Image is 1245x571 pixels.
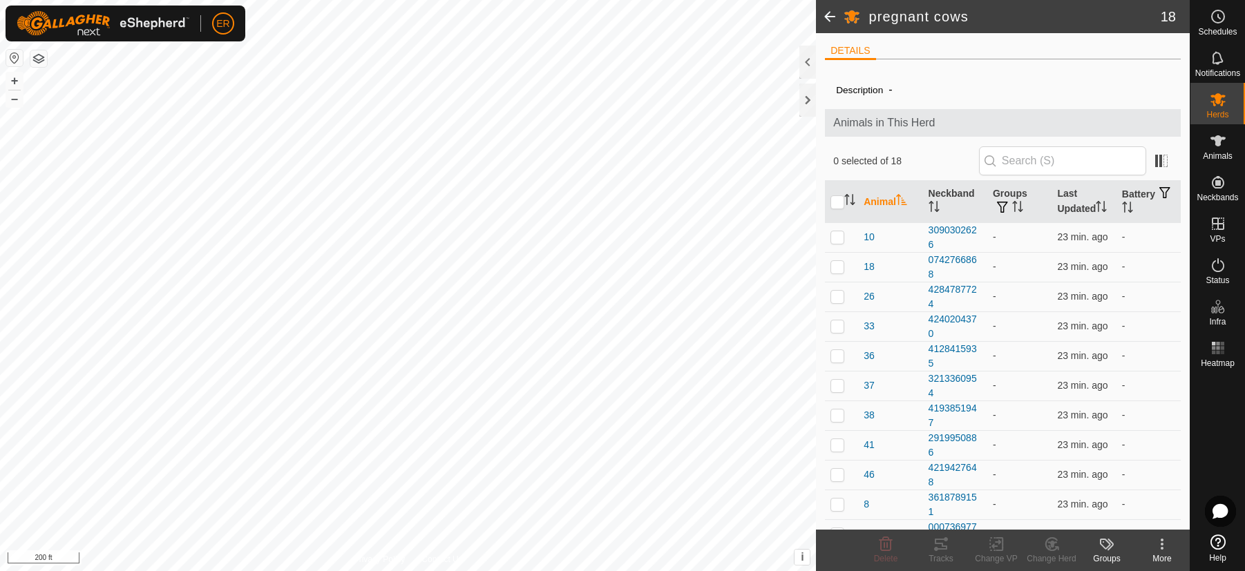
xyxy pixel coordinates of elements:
td: - [987,311,1052,341]
td: - [1116,430,1181,460]
p-sorticon: Activate to sort [896,196,907,207]
span: Aug 16, 2025, 7:50 PM [1057,291,1108,302]
span: Aug 16, 2025, 7:50 PM [1057,261,1108,272]
div: 3213360954 [929,371,982,400]
a: Help [1190,529,1245,568]
span: Infra [1209,318,1226,326]
td: - [987,341,1052,371]
div: 4284787724 [929,282,982,311]
span: ER [216,17,229,31]
span: Aug 16, 2025, 7:50 PM [1057,499,1108,510]
span: Aug 16, 2025, 7:50 PM [1057,350,1108,361]
span: Heatmap [1201,359,1235,367]
span: Aug 16, 2025, 7:50 PM [1057,528,1108,539]
span: 18 [864,260,875,274]
span: B51 [864,527,881,541]
div: 4193851947 [929,401,982,430]
span: 37 [864,378,875,393]
td: - [987,282,1052,311]
span: 18 [1161,6,1176,27]
span: Aug 16, 2025, 7:50 PM [1057,320,1108,331]
p-sorticon: Activate to sort [844,196,855,207]
span: Help [1209,554,1226,562]
span: Status [1206,276,1229,284]
input: Search (S) [979,146,1146,175]
td: - [1116,371,1181,400]
div: Tracks [913,552,969,565]
button: + [6,72,23,89]
span: Aug 16, 2025, 7:50 PM [1057,439,1108,450]
span: Aug 16, 2025, 7:50 PM [1057,380,1108,391]
button: Reset Map [6,50,23,66]
td: - [987,252,1052,282]
div: More [1134,552,1190,565]
td: - [987,430,1052,460]
td: - [1116,519,1181,549]
td: - [987,490,1052,519]
div: Change VP [969,552,1024,565]
span: 33 [864,319,875,333]
th: Groups [987,181,1052,223]
td: - [1116,400,1181,430]
div: 2919950886 [929,431,982,460]
div: 0742766868 [929,253,982,282]
a: Contact Us [421,553,462,565]
a: Privacy Policy [354,553,406,565]
td: - [987,460,1052,490]
li: DETAILS [825,43,875,60]
td: - [1116,252,1181,282]
span: Animals [1203,152,1233,160]
span: 38 [864,408,875,423]
button: Map Layers [30,50,47,67]
div: Change Herd [1024,552,1079,565]
th: Battery [1116,181,1181,223]
p-sorticon: Activate to sort [1012,203,1023,214]
span: Herds [1206,110,1228,119]
p-sorticon: Activate to sort [1122,204,1133,215]
td: - [1116,460,1181,490]
div: 3618789151 [929,490,982,519]
span: Aug 16, 2025, 7:50 PM [1057,469,1108,480]
h2: pregnant cows [868,8,1160,25]
span: 46 [864,467,875,482]
span: 0 selected of 18 [833,154,979,168]
td: - [987,400,1052,430]
td: - [987,519,1052,549]
th: Last Updated [1052,181,1116,223]
div: 3090302626 [929,223,982,252]
label: Description [836,85,883,95]
img: Gallagher Logo [17,11,189,36]
span: Aug 16, 2025, 7:50 PM [1057,409,1108,420]
span: Schedules [1198,28,1237,36]
span: Animals in This Herd [833,115,1172,131]
td: - [987,371,1052,400]
th: Neckband [923,181,987,223]
div: 4240204370 [929,312,982,341]
span: Neckbands [1197,193,1238,202]
span: Delete [874,554,898,563]
td: - [1116,222,1181,252]
p-sorticon: Activate to sort [1096,203,1107,214]
span: - [883,78,897,101]
span: VPs [1210,235,1225,243]
span: 41 [864,438,875,452]
td: - [1116,282,1181,311]
th: Animal [858,181,922,223]
td: - [987,222,1052,252]
td: - [1116,490,1181,519]
button: – [6,90,23,107]
p-sorticon: Activate to sort [929,203,940,214]
div: Groups [1079,552,1134,565]
span: 26 [864,289,875,304]
span: 8 [864,497,869,512]
div: 0007369776 [929,520,982,549]
td: - [1116,341,1181,371]
div: 4219427648 [929,461,982,490]
span: Notifications [1195,69,1240,77]
td: - [1116,311,1181,341]
span: 10 [864,230,875,244]
div: 4128415935 [929,342,982,371]
span: i [801,551,804,563]
span: Aug 16, 2025, 7:50 PM [1057,231,1108,242]
button: i [795,550,810,565]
